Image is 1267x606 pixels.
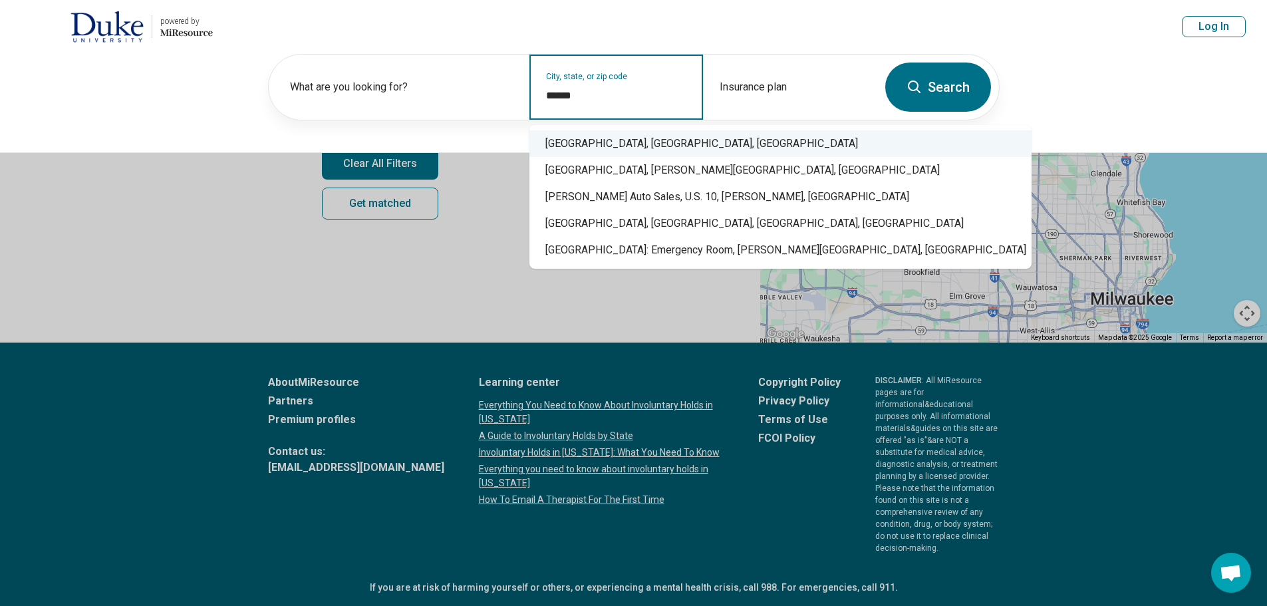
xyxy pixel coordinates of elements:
button: Search [885,63,991,112]
div: Suggestions [529,125,1032,269]
div: [GEOGRAPHIC_DATA], [PERSON_NAME][GEOGRAPHIC_DATA], [GEOGRAPHIC_DATA] [529,157,1032,184]
div: [PERSON_NAME] Auto Sales, U.S. 10, [PERSON_NAME], [GEOGRAPHIC_DATA] [529,184,1032,210]
label: What are you looking for? [290,79,513,95]
div: powered by [160,15,213,27]
div: [GEOGRAPHIC_DATA]: Emergency Room, [PERSON_NAME][GEOGRAPHIC_DATA], [GEOGRAPHIC_DATA] [529,237,1032,263]
div: [GEOGRAPHIC_DATA], [GEOGRAPHIC_DATA], [GEOGRAPHIC_DATA] [529,130,1032,157]
div: [GEOGRAPHIC_DATA], [GEOGRAPHIC_DATA], [GEOGRAPHIC_DATA], [GEOGRAPHIC_DATA] [529,210,1032,237]
button: Log In [1182,16,1246,37]
img: Duke University [70,11,144,43]
div: Open chat [1211,553,1251,593]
